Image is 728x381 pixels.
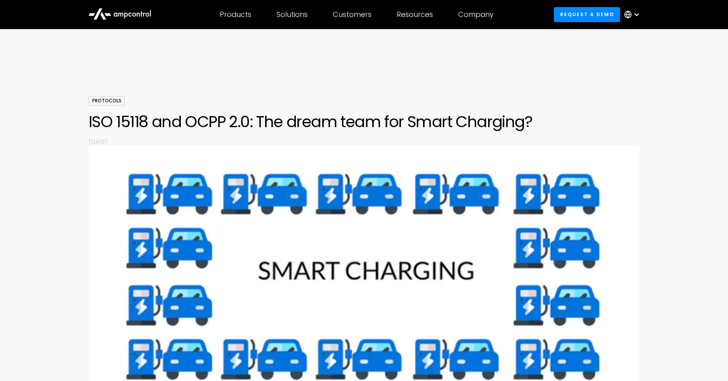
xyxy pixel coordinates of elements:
div: Resources [397,10,433,19]
div: Company [458,10,494,19]
div: Products [220,10,251,19]
p: [DATE] [89,137,639,146]
div: Customers [333,10,371,19]
h1: ISO 15118 and OCPP 2.0: The dream team for Smart Charging? [89,112,639,131]
div: Solutions [277,10,308,19]
div: Protocols [89,96,125,105]
a: Request a demo [554,7,620,22]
